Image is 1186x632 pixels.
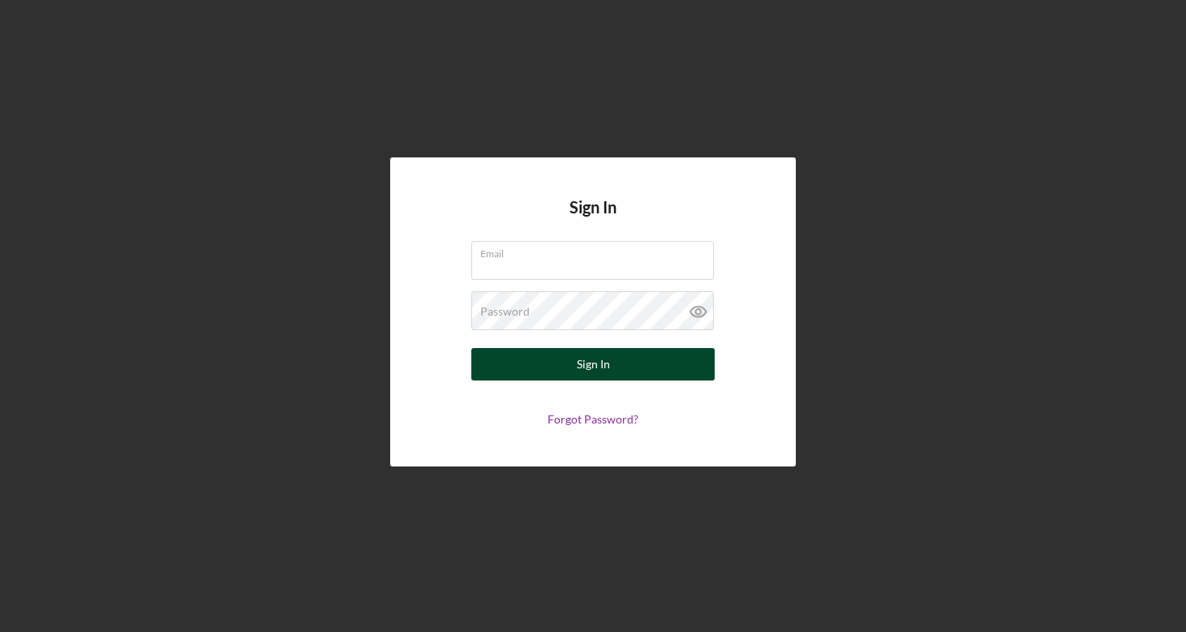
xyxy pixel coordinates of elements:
h4: Sign In [569,198,617,241]
a: Forgot Password? [548,412,638,426]
div: Sign In [577,348,610,380]
label: Password [480,305,530,318]
button: Sign In [471,348,715,380]
label: Email [480,242,714,260]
